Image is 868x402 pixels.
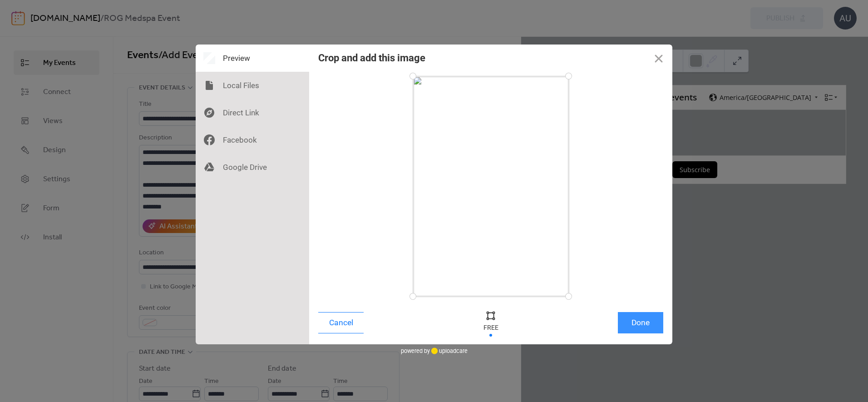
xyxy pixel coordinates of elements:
div: Direct Link [196,99,309,126]
a: uploadcare [430,347,468,354]
div: Preview [196,45,309,72]
button: Cancel [318,312,364,333]
div: Crop and add this image [318,52,425,64]
div: Local Files [196,72,309,99]
div: Facebook [196,126,309,154]
button: Close [645,45,672,72]
div: powered by [401,344,468,358]
div: Google Drive [196,154,309,181]
button: Done [618,312,663,333]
